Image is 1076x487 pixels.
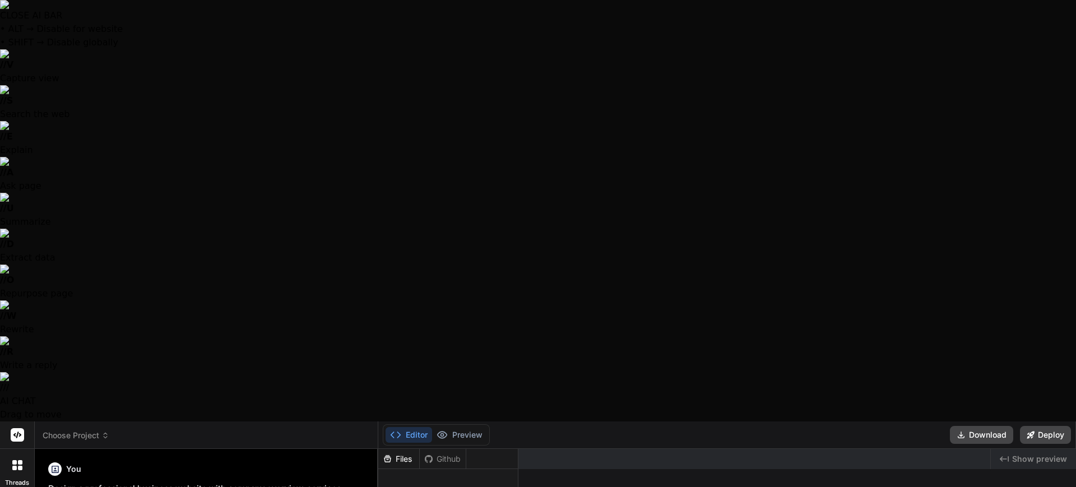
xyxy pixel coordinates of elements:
[1020,426,1071,444] button: Deploy
[432,427,487,443] button: Preview
[43,430,109,441] span: Choose Project
[378,453,419,465] div: Files
[950,426,1013,444] button: Download
[66,463,81,475] h6: You
[386,427,432,443] button: Editor
[420,453,466,465] div: Github
[1012,453,1067,465] span: Show preview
